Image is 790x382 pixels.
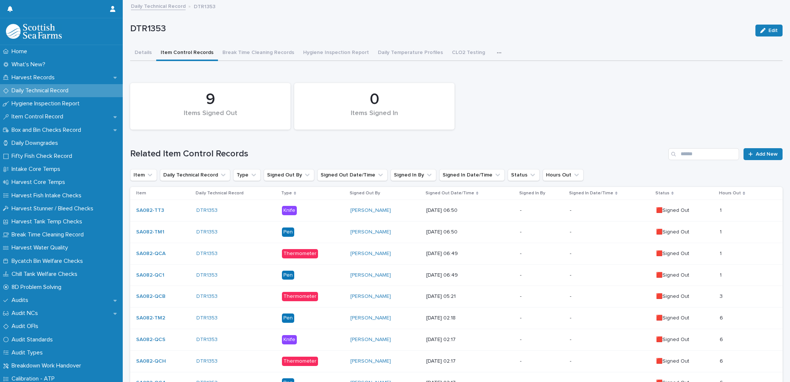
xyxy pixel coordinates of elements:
p: [DATE] 06:49 [426,251,514,257]
button: Break Time Cleaning Records [218,45,299,61]
img: mMrefqRFQpe26GRNOUkG [6,24,62,39]
a: DTR1353 [196,358,218,365]
p: Bycatch Bin Welfare Checks [9,258,89,265]
div: Pen [282,227,294,237]
p: [DATE] 02:17 [426,337,514,343]
p: Status [655,189,669,197]
p: Hygiene Inspection Report [9,100,86,107]
div: Pen [282,313,294,323]
p: Signed Out By [350,189,380,197]
span: Add New [756,152,778,157]
p: 🟥Signed Out [656,337,714,343]
button: Item [130,169,157,181]
div: Thermometer [282,357,318,366]
p: - [570,272,650,278]
button: Hygiene Inspection Report [299,45,373,61]
p: Harvest Water Quality [9,244,74,251]
p: Signed Out Date/Time [425,189,474,197]
a: DTR1353 [196,337,218,343]
p: 6 [720,335,725,343]
a: [PERSON_NAME] [350,337,391,343]
a: DTR1353 [196,229,218,235]
p: Daily Technical Record [9,87,74,94]
p: - [570,229,650,235]
a: SA082-QCH [136,358,166,365]
button: Item Control Records [156,45,218,61]
a: DTR1353 [196,251,218,257]
div: Items Signed In [307,109,442,125]
p: - [520,229,564,235]
a: SA082-QCS [136,337,166,343]
div: Items Signed Out [143,109,278,125]
p: [DATE] 06:50 [426,229,514,235]
div: 9 [143,90,278,109]
p: - [520,337,564,343]
p: Harvest Records [9,74,61,81]
p: 🟥Signed Out [656,272,714,278]
p: - [570,315,650,321]
button: Type [233,169,261,181]
div: Knife [282,206,297,215]
p: 🟥Signed Out [656,251,714,257]
p: Item [136,189,146,197]
button: Signed In Date/Time [439,169,505,181]
button: Daily Temperature Profiles [373,45,447,61]
p: 🟥Signed Out [656,315,714,321]
tr: SA082-QCB DTR1353 Thermometer[PERSON_NAME] [DATE] 05:21--🟥Signed Out33 [130,286,783,308]
a: SA082-QCB [136,293,166,300]
a: SA082-TM1 [136,229,164,235]
p: - [520,207,564,214]
p: Audit NCs [9,310,44,317]
p: - [570,293,650,300]
p: 🟥Signed Out [656,293,714,300]
tr: SA082-TM2 DTR1353 Pen[PERSON_NAME] [DATE] 02:18--🟥Signed Out66 [130,308,783,329]
p: Item Control Record [9,113,69,120]
p: Intake Core Temps [9,166,66,173]
p: 6 [720,357,725,365]
h1: Related Item Control Records [130,149,665,159]
button: Daily Technical Record [160,169,230,181]
p: Harvest Stunner / Bleed Checks [9,205,99,212]
tr: SA082-QCA DTR1353 Thermometer[PERSON_NAME] [DATE] 06:49--🟥Signed Out11 [130,243,783,264]
button: Signed Out By [264,169,314,181]
a: [PERSON_NAME] [350,315,391,321]
p: - [520,358,564,365]
a: [PERSON_NAME] [350,272,391,278]
p: - [520,272,564,278]
p: - [570,358,650,365]
p: - [570,337,650,343]
p: 1 [720,206,723,214]
button: CLO2 Testing [447,45,489,61]
button: Edit [755,25,783,36]
p: DTR1353 [194,2,215,10]
p: What's New? [9,61,51,68]
button: Hours Out [543,169,584,181]
p: Harvest Tank Temp Checks [9,218,88,225]
p: [DATE] 06:49 [426,272,514,278]
p: Fifty Fish Check Record [9,153,78,160]
p: Audit Standards [9,336,59,343]
a: [PERSON_NAME] [350,207,391,214]
p: Signed In By [519,189,545,197]
p: Hours Out [719,189,741,197]
tr: SA082-TT3 DTR1353 Knife[PERSON_NAME] [DATE] 06:50--🟥Signed Out11 [130,200,783,222]
p: Home [9,48,33,55]
p: Daily Downgrades [9,140,64,147]
button: Details [130,45,156,61]
a: [PERSON_NAME] [350,293,391,300]
div: 0 [307,90,442,109]
a: SA082-QC1 [136,272,164,278]
p: Audit OFIs [9,323,44,330]
p: [DATE] 02:18 [426,315,514,321]
p: Breakdown Work Handover [9,362,87,369]
div: Thermometer [282,292,318,301]
p: 1 [720,227,723,235]
a: Add New [744,148,783,160]
div: Knife [282,335,297,344]
a: DTR1353 [196,272,218,278]
a: [PERSON_NAME] [350,358,391,365]
p: Harvest Fish Intake Checks [9,192,87,199]
p: - [570,251,650,257]
button: Signed In By [391,169,436,181]
tr: SA082-QCH DTR1353 Thermometer[PERSON_NAME] [DATE] 02:17--🟥Signed Out66 [130,350,783,372]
